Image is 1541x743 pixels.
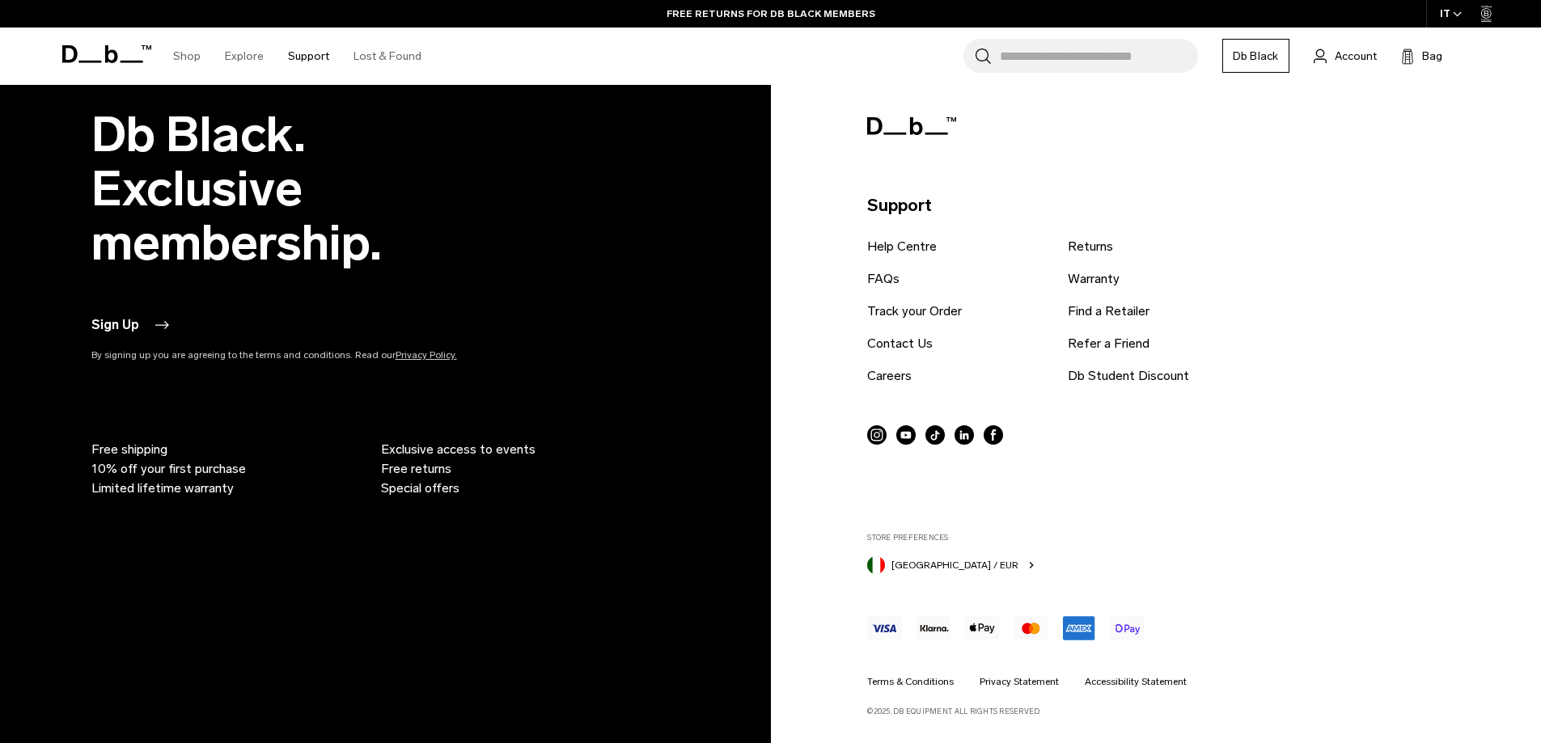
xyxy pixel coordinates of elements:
a: Returns [1068,237,1113,256]
span: Exclusive access to events [381,440,536,459]
a: Support [288,27,329,85]
a: Lost & Found [353,27,421,85]
a: Warranty [1068,269,1120,289]
a: Refer a Friend [1068,334,1149,353]
a: Privacy Statement [980,674,1059,689]
button: Sign Up [91,315,171,335]
a: Find a Retailer [1068,302,1149,321]
a: Accessibility Statement [1085,674,1187,689]
span: Limited lifetime warranty [91,479,234,498]
label: Store Preferences [867,532,1433,543]
span: Special offers [381,479,459,498]
a: Help Centre [867,237,937,256]
a: FREE RETURNS FOR DB BLACK MEMBERS [667,6,875,21]
a: Db Student Discount [1068,366,1189,386]
h2: Db Black. Exclusive membership. [91,108,528,270]
a: Contact Us [867,334,933,353]
a: Shop [173,27,201,85]
a: Terms & Conditions [867,674,954,689]
p: ©2025, Db Equipment. All rights reserved. [867,699,1433,717]
nav: Main Navigation [161,27,434,85]
a: Careers [867,366,912,386]
a: Privacy Policy. [396,349,457,361]
a: Explore [225,27,264,85]
a: Db Black [1222,39,1289,73]
span: Free returns [381,459,451,479]
span: Free shipping [91,440,167,459]
a: Track your Order [867,302,962,321]
p: By signing up you are agreeing to the terms and conditions. Read our [91,348,528,362]
p: Support [867,192,1433,218]
button: Bag [1401,46,1442,65]
span: Bag [1422,48,1442,65]
a: FAQs [867,269,900,289]
img: Italy [867,556,885,574]
span: [GEOGRAPHIC_DATA] / EUR [891,558,1018,572]
button: Italy [GEOGRAPHIC_DATA] / EUR [867,553,1038,574]
a: Account [1314,46,1377,65]
span: Account [1335,48,1377,65]
span: 10% off your first purchase [91,459,246,479]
